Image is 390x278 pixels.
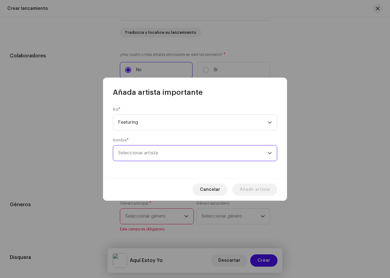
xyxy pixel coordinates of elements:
[113,107,120,112] label: Rol
[118,145,268,161] span: Seleccionar artista
[118,115,268,130] span: Featuring
[268,145,272,161] div: dropdown trigger
[268,115,272,130] div: dropdown trigger
[113,138,129,143] label: Nombre
[118,151,158,155] span: Seleccionar artista
[113,87,203,97] span: Añada artista importante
